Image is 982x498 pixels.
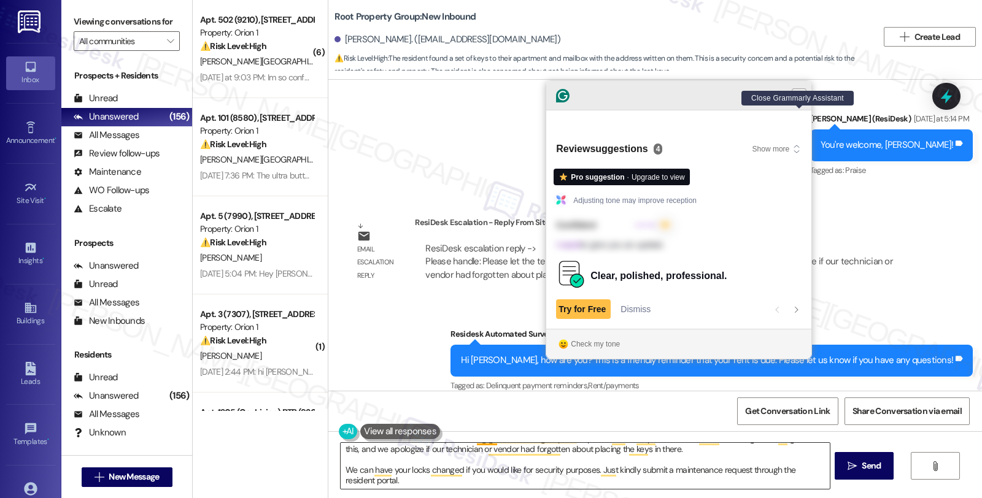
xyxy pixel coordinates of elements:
a: Inbox [6,56,55,90]
div: Unread [74,278,118,291]
a: Templates • [6,418,55,451]
div: Apt. 3 (7307), [STREET_ADDRESS] [200,308,314,321]
i:  [167,36,174,46]
span: • [44,194,46,203]
button: Get Conversation Link [737,397,838,425]
div: Escalate [74,202,122,215]
strong: ⚠️ Risk Level: High [200,139,266,150]
button: Create Lead [884,27,976,47]
i:  [95,472,104,482]
strong: ⚠️ Risk Level: High [200,40,266,52]
i:  [900,32,909,42]
div: Unanswered [74,259,139,272]
span: [PERSON_NAME][GEOGRAPHIC_DATA] [200,56,339,67]
button: New Message [82,467,172,487]
label: Viewing conversations for [74,12,180,31]
div: Apt. 5 (7990), [STREET_ADDRESS] [200,210,314,223]
div: WO Follow-ups [74,184,149,197]
button: Share Conversation via email [845,397,970,425]
span: [PERSON_NAME] [200,350,261,361]
div: Property: Orion 1 [200,26,314,39]
div: [DATE] 7:36 PM: The ultra button would turn red when I entered [200,170,423,181]
div: Unread [74,92,118,105]
span: Share Conversation via email [852,405,962,418]
div: [PERSON_NAME]. ([EMAIL_ADDRESS][DOMAIN_NAME]) [334,33,560,46]
div: Property: Orion 1 [200,321,314,334]
div: ResiDesk Escalation - Reply From Site Team [415,216,916,233]
span: • [42,255,44,263]
span: [PERSON_NAME][GEOGRAPHIC_DATA] [200,154,339,165]
span: New Message [109,470,159,483]
span: Delinquent payment reminders , [486,380,588,391]
textarea: To enrich screen reader interactions, please activate Accessibility in Grammarly extension settings [341,443,829,489]
button: Send [835,452,894,480]
div: (156) [166,386,192,405]
div: New Inbounds [74,315,145,328]
div: Maintenance [74,166,141,178]
span: Send [862,459,881,472]
span: • [47,435,49,444]
div: All Messages [74,408,139,421]
strong: ⚠️ Risk Level: High [200,335,266,346]
div: Email escalation reply [357,243,405,282]
strong: ⚠️ Risk Level: High [200,237,266,248]
div: Residesk Automated Survey [450,328,973,345]
div: Hi [PERSON_NAME], how are you? This is a friendly reminder that your rent is due. Please let us k... [461,354,953,367]
div: Property: Orion 1 [200,124,314,137]
span: : The resident found a set of keys to their apartment and mailbox with the address written on the... [334,52,878,79]
div: Apt. 502 (9210), [STREET_ADDRESS] [200,13,314,26]
span: [PERSON_NAME] [200,252,261,263]
img: ResiDesk Logo [18,10,43,33]
div: [DATE] at 9:03 PM: Im so confused on why there is no urgency to fix the situation [200,72,485,83]
div: (156) [166,107,192,126]
div: Unanswered [74,389,139,402]
div: Residents [61,348,192,361]
span: • [55,134,56,143]
span: Create Lead [914,31,960,44]
div: Unread [74,371,118,384]
b: Root Property Group: New Inbound [334,10,476,23]
div: Unanswered [74,110,139,123]
span: Get Conversation Link [745,405,830,418]
div: Apt. 101 (8580), [STREET_ADDRESS] [200,112,314,124]
div: [PERSON_NAME] (ResiDesk) [810,112,973,129]
i:  [930,461,940,471]
div: Tagged as: [810,161,973,179]
div: You're welcome, [PERSON_NAME]! [821,139,954,151]
div: Prospects + Residents [61,69,192,82]
span: Praise [845,165,865,175]
span: Rent/payments [588,380,640,391]
strong: ⚠️ Risk Level: High [334,53,387,63]
div: Review follow-ups [74,147,160,160]
a: Site Visit • [6,177,55,210]
div: All Messages [74,296,139,309]
div: All Messages [74,129,139,142]
div: Unknown [74,426,126,439]
div: Apt. 1205 (Co-Living) BTB (9303), [STREET_ADDRESS] [200,406,314,419]
div: Prospects [61,237,192,250]
div: Tagged as: [450,377,973,394]
input: All communities [79,31,160,51]
i:  [848,461,857,471]
a: Buildings [6,297,55,331]
a: Insights • [6,237,55,270]
a: Leads [6,358,55,391]
div: Property: Orion 1 [200,223,314,236]
div: [DATE] at 5:14 PM [911,112,969,125]
div: ResiDesk escalation reply -> Please handle: Please let the tenant know that we are doing an inves... [425,242,893,281]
